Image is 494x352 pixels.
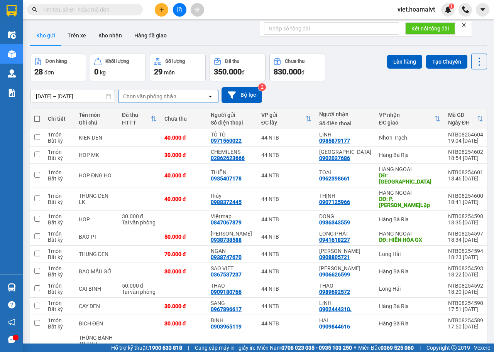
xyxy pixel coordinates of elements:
[177,7,182,12] span: file-add
[379,303,440,309] div: Hàng Bà Rịa
[358,344,414,352] span: Miền Bắc
[426,55,467,69] button: Tạo Chuyến
[79,216,114,222] div: HOP
[46,59,67,64] div: Đơn hàng
[319,213,371,219] div: DONG
[122,283,157,289] div: 50.000 đ
[448,306,483,312] div: 17:51 [DATE]
[211,193,254,199] div: thúy
[319,111,371,117] div: Người nhận
[79,120,114,126] div: Ghi chú
[150,54,206,81] button: Số lượng29món
[155,3,168,17] button: plus
[154,67,162,76] span: 29
[379,112,434,118] div: VP nhận
[7,5,17,17] img: logo-vxr
[225,59,239,64] div: Đã thu
[211,289,242,295] div: 0909180766
[479,6,486,13] span: caret-down
[379,237,440,243] div: DĐ: HIỀN HÒA GX
[261,303,311,309] div: 44 NTB
[94,67,98,76] span: 0
[448,149,483,155] div: NTB08254602
[319,254,350,260] div: 0908805721
[195,344,255,352] span: Cung cấp máy in - giấy in:
[48,283,71,289] div: 1 món
[319,271,350,278] div: 0906626599
[261,172,311,179] div: 44 NTB
[461,22,467,28] span: close
[92,26,128,45] button: Kho nhận
[211,219,242,226] div: 0847067879
[319,199,350,205] div: 0907125966
[261,268,311,275] div: 44 NTB
[448,317,483,323] div: NTB08254589
[211,120,254,126] div: Số điện thoại
[211,213,254,219] div: Việtmap
[319,248,371,254] div: VĂN HIẾN
[375,109,444,129] th: Toggle SortBy
[261,112,305,118] div: VP gửi
[261,251,311,257] div: 44 NTB
[211,300,254,306] div: SANG
[211,248,254,254] div: NGAN
[379,268,440,275] div: Hàng Bà Rịa
[48,300,71,306] div: 1 món
[448,231,483,237] div: NTB08254597
[319,131,371,138] div: LINH
[211,254,242,260] div: 0938747670
[173,3,186,17] button: file-add
[211,306,242,312] div: 0967896617
[448,300,483,306] div: NTB08254590
[411,24,449,33] span: Kết nối tổng đài
[48,317,71,323] div: 1 món
[30,26,61,45] button: Kho gửi
[30,54,86,81] button: Đơn hàng28đơn
[8,301,15,308] span: question-circle
[448,175,483,182] div: 18:46 [DATE]
[34,67,43,76] span: 28
[448,213,483,219] div: NTB08254598
[448,237,483,243] div: 18:34 [DATE]
[48,169,71,175] div: 1 món
[257,109,315,129] th: Toggle SortBy
[211,112,254,118] div: Người gửi
[211,131,254,138] div: TÔ TÔ
[319,265,371,271] div: NHAT THANH
[61,26,92,45] button: Trên xe
[207,93,213,99] svg: open
[319,149,371,155] div: ITALY
[164,303,203,309] div: 30.000 đ
[379,135,440,141] div: Nhơn Trạch
[261,120,305,126] div: ĐC lấy
[319,231,371,237] div: LONG PHÁT
[319,219,350,226] div: 0936343559
[48,265,71,271] div: 1 món
[211,155,245,161] div: 02862623666
[257,344,352,352] span: Miền Nam
[222,87,262,103] button: Bộ lọc
[405,22,455,35] button: Kết nối tổng đài
[448,323,483,330] div: 17:50 [DATE]
[48,213,71,219] div: 1 món
[79,135,114,141] div: KIEN DEN
[164,69,175,76] span: món
[450,3,453,9] span: 1
[48,131,71,138] div: 1 món
[8,283,16,291] img: warehouse-icon
[274,67,301,76] span: 830.000
[444,109,487,129] th: Toggle SortBy
[381,345,414,351] strong: 0369 525 060
[354,346,356,349] span: ⚪️
[44,69,54,76] span: đơn
[79,268,114,275] div: BAO MẪU GỖ
[48,271,71,278] div: Bất kỳ
[32,7,37,12] span: search
[79,251,114,257] div: THUNG DEN
[261,234,311,240] div: 44 NTB
[448,193,483,199] div: NTB08254600
[211,283,254,289] div: THAO
[48,219,71,226] div: Bất kỳ
[269,54,325,81] button: Chưa thu830.000đ
[42,5,134,14] input: Tìm tên, số ĐT hoặc mã đơn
